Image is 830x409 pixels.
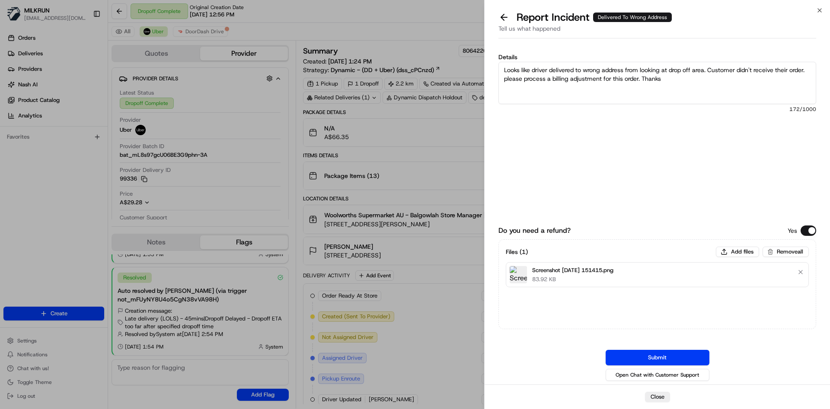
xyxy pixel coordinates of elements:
p: Screenshot [DATE] 151415.png [532,266,613,275]
button: Open Chat with Customer Support [606,369,709,381]
p: 83.92 KB [532,276,613,283]
h3: Files ( 1 ) [506,247,528,256]
p: Report Incident [517,10,672,24]
button: Add files [716,247,759,257]
p: Yes [788,226,797,235]
button: Removeall [763,247,809,257]
textarea: Looks like driver delivered to wrong address from looking at drop off area. Customer didn't recei... [498,62,816,104]
img: Screenshot 2025-08-24 151415.png [510,266,527,283]
button: Remove file [795,266,807,278]
div: Tell us what happened [498,24,816,38]
button: Close [645,392,670,402]
div: Delivered To Wrong Address [593,13,672,22]
button: Submit [606,350,709,365]
span: 172 /1000 [498,106,816,113]
label: Details [498,54,816,60]
label: Do you need a refund? [498,225,571,236]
